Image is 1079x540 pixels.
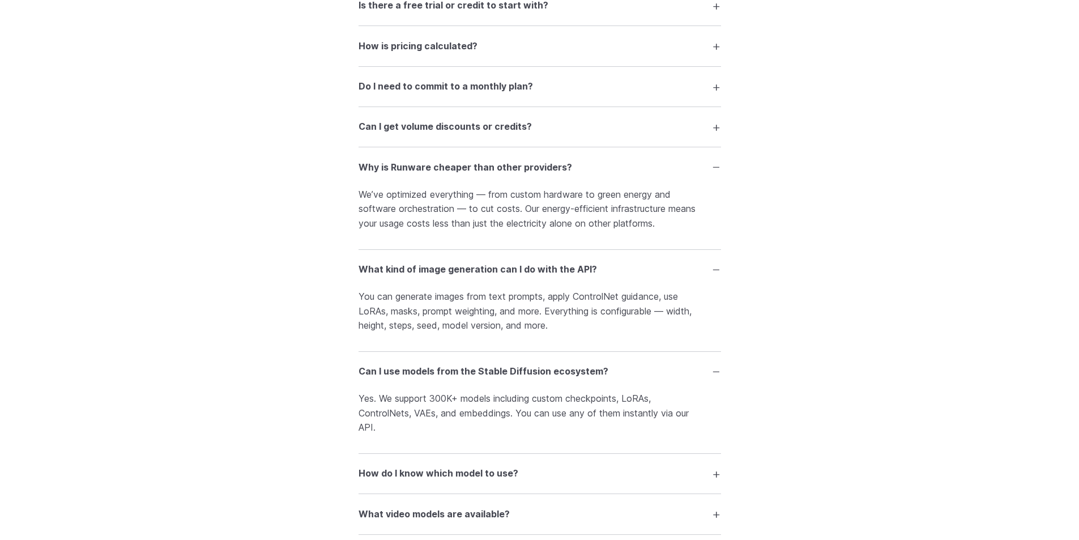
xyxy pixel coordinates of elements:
summary: Do I need to commit to a monthly plan? [359,76,721,97]
h3: How do I know which model to use? [359,466,518,481]
summary: How is pricing calculated? [359,35,721,57]
summary: Can I get volume discounts or credits? [359,116,721,138]
h3: Can I get volume discounts or credits? [359,120,532,134]
h3: Why is Runware cheaper than other providers? [359,160,572,175]
h3: Do I need to commit to a monthly plan? [359,79,533,94]
summary: What kind of image generation can I do with the API? [359,259,721,280]
summary: Can I use models from the Stable Diffusion ecosystem? [359,361,721,382]
summary: Why is Runware cheaper than other providers? [359,156,721,178]
p: Yes. We support 300K+ models including custom checkpoints, LoRAs, ControlNets, VAEs, and embeddin... [359,392,721,435]
h3: What kind of image generation can I do with the API? [359,262,597,277]
p: We’ve optimized everything — from custom hardware to green energy and software orchestration — to... [359,188,721,231]
h3: What video models are available? [359,507,510,522]
summary: What video models are available? [359,503,721,525]
h3: How is pricing calculated? [359,39,477,54]
p: You can generate images from text prompts, apply ControlNet guidance, use LoRAs, masks, prompt we... [359,290,721,333]
summary: How do I know which model to use? [359,463,721,484]
h3: Can I use models from the Stable Diffusion ecosystem? [359,364,608,379]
